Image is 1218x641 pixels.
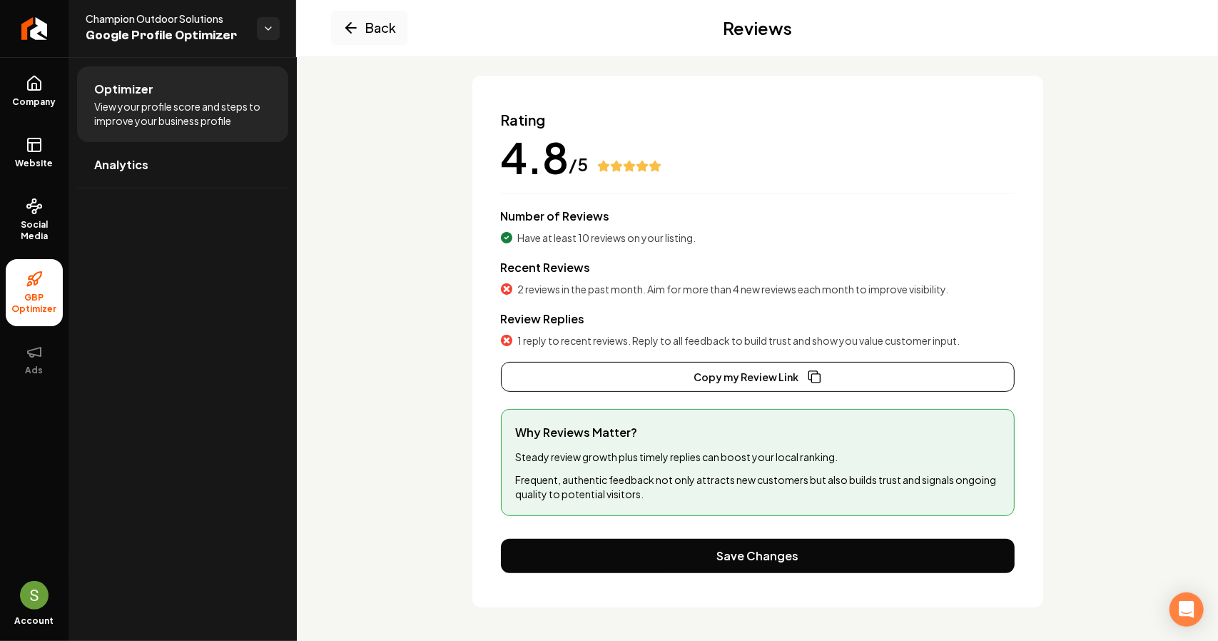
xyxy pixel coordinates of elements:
span: Social Media [6,219,63,242]
button: Save Changes [501,539,1015,573]
button: Copy my Review Link [501,362,1015,392]
span: 2 reviews in the past month. Aim for more than 4 new reviews each month to improve visibility. [518,282,949,296]
span: GBP Optimizer [6,292,63,315]
span: Analytics [94,156,148,173]
img: Sales Champion [20,581,49,610]
a: Company [6,64,63,119]
span: Number of Reviews [501,208,610,223]
span: Google Profile Optimizer [86,26,245,46]
h2: Reviews [723,16,792,39]
a: Analytics [77,142,288,188]
span: View your profile score and steps to improve your business profile [94,99,271,128]
img: Rebolt Logo [21,17,48,40]
button: Back [331,11,407,45]
span: Optimizer [94,81,153,98]
div: 4.8 [501,136,569,178]
div: /5 [569,153,589,176]
a: Social Media [6,186,63,253]
span: Recent Reviews [501,260,591,275]
div: Open Intercom Messenger [1169,592,1204,627]
span: Ads [20,365,49,376]
span: Why Reviews Matter? [516,424,1000,441]
span: Company [7,96,62,108]
button: Ads [6,332,63,388]
span: 1 reply to recent reviews. Reply to all feedback to build trust and show you value customer input. [518,333,960,348]
button: Open user button [20,581,49,610]
span: Rating [501,110,1015,130]
span: Account [15,615,54,627]
span: Champion Outdoor Solutions [86,11,245,26]
span: Website [10,158,59,169]
p: Frequent, authentic feedback not only attracts new customers but also builds trust and signals on... [516,473,1000,501]
span: Have at least 10 reviews on your listing. [518,231,696,245]
span: Review Replies [501,311,585,326]
a: Website [6,125,63,181]
p: Steady review growth plus timely replies can boost your local ranking. [516,450,1000,464]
